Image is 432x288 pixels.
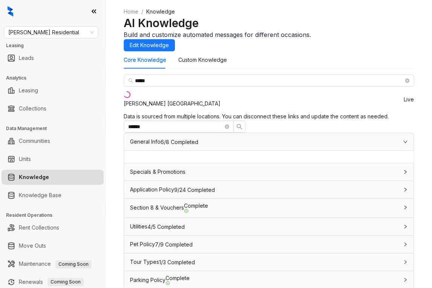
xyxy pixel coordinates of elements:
h3: Resident Operations [6,212,105,219]
div: Specials & Promotions [124,163,414,181]
span: Specials & Promotions [130,169,185,175]
div: Custom Knowledge [178,56,227,64]
div: Application Policy9/24 Completed [124,181,414,198]
li: Leads [2,51,104,66]
span: Parking Policy [130,277,165,283]
span: Tour Types [130,259,159,265]
li: Collections [2,101,104,116]
span: collapsed [403,205,407,210]
span: collapsed [403,242,407,247]
span: 1/3 Completed [159,260,195,265]
h3: Data Management [6,125,105,132]
li: Rent Collections [2,220,104,235]
a: Rent Collections [19,220,59,235]
li: Move Outs [2,238,104,253]
span: Live [404,97,414,102]
span: Pet Policy [130,241,155,247]
li: Knowledge [2,170,104,185]
span: 9/24 Completed [174,187,215,193]
span: 7/9 Completed [155,242,193,247]
li: Units [2,152,104,167]
span: expanded [403,139,407,144]
li: Communities [2,133,104,149]
h3: Leasing [6,42,105,49]
span: 4/5 Completed [147,224,185,230]
button: Edit Knowledge [124,39,175,51]
div: Tour Types1/3 Completed [124,253,414,271]
a: Move Outs [19,238,46,253]
span: Coming Soon [47,278,84,286]
a: Knowledge Base [19,188,61,203]
span: search [236,124,242,130]
span: search [128,78,133,83]
span: Coming Soon [55,260,92,268]
div: Section 8 & VouchersComplete [124,199,414,218]
span: collapsed [403,224,407,229]
div: Build and customize automated messages for different occasions. [124,30,414,39]
span: Complete [165,276,190,285]
span: General Info [130,138,161,145]
span: Complete [184,203,208,213]
h3: Analytics [6,75,105,81]
span: close-circle [405,78,409,83]
img: logo [8,6,13,17]
div: Core Knowledge [124,56,166,64]
span: Griffis Residential [8,27,94,38]
a: Home [122,8,140,16]
a: Units [19,152,31,167]
div: Data is sourced from multiple locations. You can disconnect these links and update the content as... [124,112,414,121]
div: Utilities4/5 Completed [124,218,414,235]
span: collapsed [403,170,407,174]
a: Collections [19,101,46,116]
div: General Info6/8 Completed [124,133,414,150]
li: / [141,8,143,16]
span: collapsed [403,260,407,264]
span: Application Policy [130,186,174,193]
li: Leasing [2,83,104,98]
a: Communities [19,133,50,149]
span: Section 8 & Vouchers [130,204,184,211]
a: Leads [19,51,34,66]
div: Pet Policy7/9 Completed [124,236,414,253]
span: close-circle [225,124,229,129]
span: collapsed [403,187,407,192]
div: [PERSON_NAME] [GEOGRAPHIC_DATA] [124,100,221,108]
h2: AI Knowledge [124,16,414,30]
span: Edit Knowledge [130,41,169,49]
a: Knowledge [19,170,49,185]
span: collapsed [403,277,407,282]
span: 6/8 Completed [161,139,198,145]
span: Knowledge [146,8,175,15]
a: Leasing [19,83,38,98]
li: Knowledge Base [2,188,104,203]
span: Utilities [130,223,147,230]
li: Maintenance [2,256,104,271]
